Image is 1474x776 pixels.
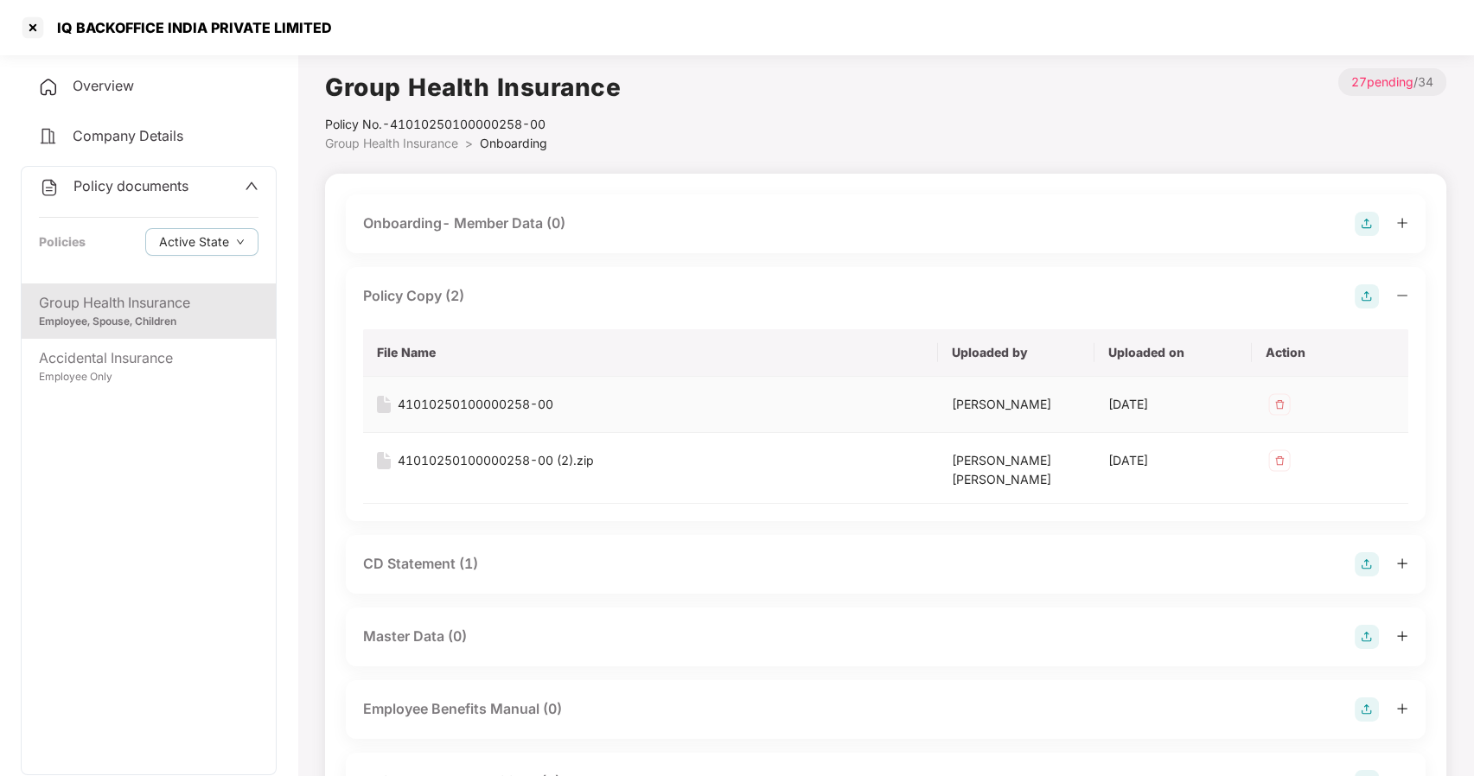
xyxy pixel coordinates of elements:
[145,228,258,256] button: Active Statedown
[480,136,547,150] span: Onboarding
[952,395,1081,414] div: [PERSON_NAME]
[363,213,565,234] div: Onboarding- Member Data (0)
[377,452,391,469] img: svg+xml;base64,PHN2ZyB4bWxucz0iaHR0cDovL3d3dy53My5vcmcvMjAwMC9zdmciIHdpZHRoPSIxNiIgaGVpZ2h0PSIyMC...
[325,68,621,106] h1: Group Health Insurance
[236,238,245,247] span: down
[47,19,332,36] div: IQ BACKOFFICE INDIA PRIVATE LIMITED
[73,177,188,194] span: Policy documents
[938,329,1094,377] th: Uploaded by
[398,395,553,414] div: 41010250100000258-00
[73,127,183,144] span: Company Details
[39,347,258,369] div: Accidental Insurance
[39,314,258,330] div: Employee, Spouse, Children
[363,626,467,647] div: Master Data (0)
[39,177,60,198] img: svg+xml;base64,PHN2ZyB4bWxucz0iaHR0cDovL3d3dy53My5vcmcvMjAwMC9zdmciIHdpZHRoPSIyNCIgaGVpZ2h0PSIyNC...
[1355,284,1379,308] img: svg+xml;base64,PHN2ZyB4bWxucz0iaHR0cDovL3d3dy53My5vcmcvMjAwMC9zdmciIHdpZHRoPSIyOCIgaGVpZ2h0PSIyOC...
[1355,212,1379,236] img: svg+xml;base64,PHN2ZyB4bWxucz0iaHR0cDovL3d3dy53My5vcmcvMjAwMC9zdmciIHdpZHRoPSIyOCIgaGVpZ2h0PSIyOC...
[1355,552,1379,576] img: svg+xml;base64,PHN2ZyB4bWxucz0iaHR0cDovL3d3dy53My5vcmcvMjAwMC9zdmciIHdpZHRoPSIyOCIgaGVpZ2h0PSIyOC...
[73,77,134,94] span: Overview
[1396,630,1408,642] span: plus
[1108,395,1237,414] div: [DATE]
[363,285,464,307] div: Policy Copy (2)
[1108,451,1237,470] div: [DATE]
[377,396,391,413] img: svg+xml;base64,PHN2ZyB4bWxucz0iaHR0cDovL3d3dy53My5vcmcvMjAwMC9zdmciIHdpZHRoPSIxNiIgaGVpZ2h0PSIyMC...
[245,179,258,193] span: up
[1094,329,1251,377] th: Uploaded on
[1351,74,1413,89] span: 27 pending
[1266,447,1293,474] img: svg+xml;base64,PHN2ZyB4bWxucz0iaHR0cDovL3d3dy53My5vcmcvMjAwMC9zdmciIHdpZHRoPSIzMiIgaGVpZ2h0PSIzMi...
[1355,625,1379,649] img: svg+xml;base64,PHN2ZyB4bWxucz0iaHR0cDovL3d3dy53My5vcmcvMjAwMC9zdmciIHdpZHRoPSIyOCIgaGVpZ2h0PSIyOC...
[1252,329,1408,377] th: Action
[1396,289,1408,302] span: minus
[952,451,1081,489] div: [PERSON_NAME] [PERSON_NAME]
[1396,703,1408,715] span: plus
[1355,697,1379,722] img: svg+xml;base64,PHN2ZyB4bWxucz0iaHR0cDovL3d3dy53My5vcmcvMjAwMC9zdmciIHdpZHRoPSIyOCIgaGVpZ2h0PSIyOC...
[39,232,86,251] div: Policies
[1396,217,1408,229] span: plus
[39,369,258,385] div: Employee Only
[363,553,478,575] div: CD Statement (1)
[398,451,594,470] div: 41010250100000258-00 (2).zip
[159,232,229,251] span: Active State
[1266,391,1293,418] img: svg+xml;base64,PHN2ZyB4bWxucz0iaHR0cDovL3d3dy53My5vcmcvMjAwMC9zdmciIHdpZHRoPSIzMiIgaGVpZ2h0PSIzMi...
[39,292,258,314] div: Group Health Insurance
[1338,68,1446,96] p: / 34
[325,136,458,150] span: Group Health Insurance
[38,77,59,98] img: svg+xml;base64,PHN2ZyB4bWxucz0iaHR0cDovL3d3dy53My5vcmcvMjAwMC9zdmciIHdpZHRoPSIyNCIgaGVpZ2h0PSIyNC...
[465,136,473,150] span: >
[325,115,621,134] div: Policy No.- 41010250100000258-00
[38,126,59,147] img: svg+xml;base64,PHN2ZyB4bWxucz0iaHR0cDovL3d3dy53My5vcmcvMjAwMC9zdmciIHdpZHRoPSIyNCIgaGVpZ2h0PSIyNC...
[363,698,562,720] div: Employee Benefits Manual (0)
[1396,557,1408,569] span: plus
[363,329,938,377] th: File Name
